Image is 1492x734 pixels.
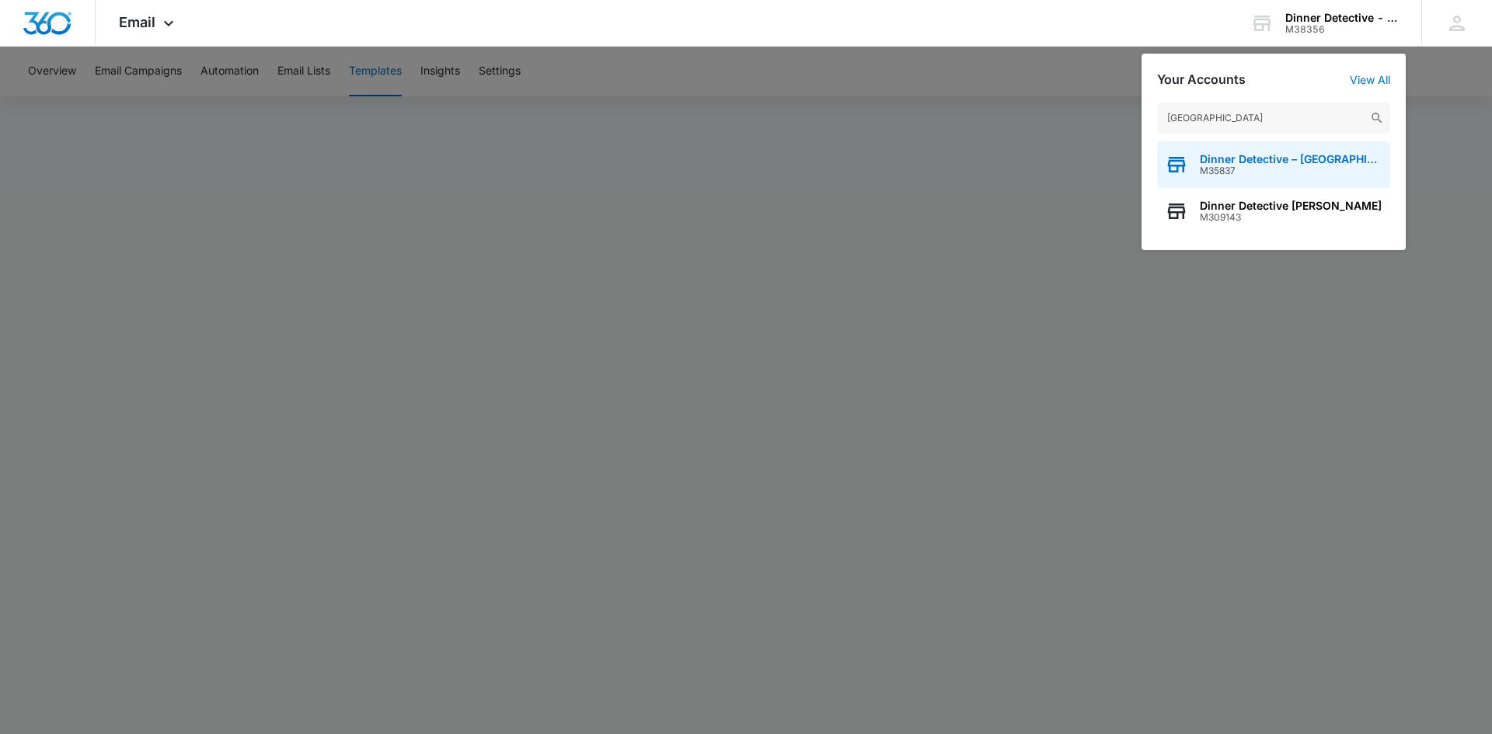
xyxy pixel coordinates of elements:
span: M35837 [1200,165,1382,176]
h2: Your Accounts [1157,72,1246,87]
span: Dinner Detective [PERSON_NAME] [1200,200,1382,212]
button: Dinner Detective – [GEOGRAPHIC_DATA]M35837 [1157,141,1390,188]
span: Dinner Detective – [GEOGRAPHIC_DATA] [1200,153,1382,165]
span: Email [119,14,155,30]
div: account name [1285,12,1399,24]
a: View All [1350,73,1390,86]
span: M309143 [1200,212,1382,223]
div: account id [1285,24,1399,35]
button: Dinner Detective [PERSON_NAME]M309143 [1157,188,1390,235]
input: Search Accounts [1157,103,1390,134]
